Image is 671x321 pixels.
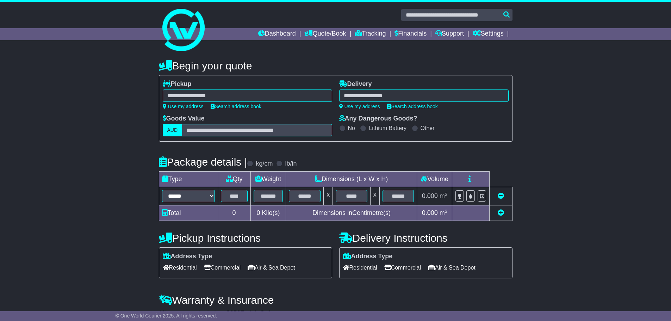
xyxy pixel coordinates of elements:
sup: 3 [445,209,448,214]
div: All our quotes include a $ FreightSafe warranty. [159,310,512,317]
a: Tracking [355,28,386,40]
a: Dashboard [258,28,296,40]
td: Qty [218,172,250,187]
a: Use my address [339,104,380,109]
span: 0 [256,209,260,216]
label: Lithium Battery [369,125,406,131]
span: Commercial [384,262,421,273]
label: Pickup [163,80,192,88]
a: Settings [473,28,504,40]
span: Air & Sea Depot [248,262,295,273]
a: Support [435,28,464,40]
span: 0.000 [422,192,438,199]
td: Weight [250,172,286,187]
span: Residential [163,262,197,273]
td: x [324,187,333,205]
span: m [440,192,448,199]
label: Goods Value [163,115,205,123]
td: Volume [417,172,452,187]
td: Dimensions in Centimetre(s) [286,205,417,221]
label: Address Type [163,253,212,260]
a: Quote/Book [304,28,346,40]
h4: Package details | [159,156,247,168]
span: Air & Sea Depot [428,262,476,273]
label: Other [421,125,435,131]
h4: Pickup Instructions [159,232,332,244]
td: Type [159,172,218,187]
a: Add new item [498,209,504,216]
label: lb/in [285,160,297,168]
a: Search address book [211,104,261,109]
h4: Delivery Instructions [339,232,512,244]
td: 0 [218,205,250,221]
label: Any Dangerous Goods? [339,115,417,123]
a: Use my address [163,104,204,109]
a: Financials [394,28,427,40]
span: m [440,209,448,216]
span: 0.000 [422,209,438,216]
td: Total [159,205,218,221]
label: No [348,125,355,131]
span: © One World Courier 2025. All rights reserved. [116,313,217,319]
label: kg/cm [256,160,273,168]
a: Remove this item [498,192,504,199]
label: AUD [163,124,182,136]
span: 250 [230,310,241,317]
a: Search address book [387,104,438,109]
span: Residential [343,262,377,273]
h4: Warranty & Insurance [159,294,512,306]
td: Kilo(s) [250,205,286,221]
td: Dimensions (L x W x H) [286,172,417,187]
h4: Begin your quote [159,60,512,72]
label: Delivery [339,80,372,88]
label: Address Type [343,253,393,260]
sup: 3 [445,192,448,197]
span: Commercial [204,262,241,273]
td: x [370,187,379,205]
